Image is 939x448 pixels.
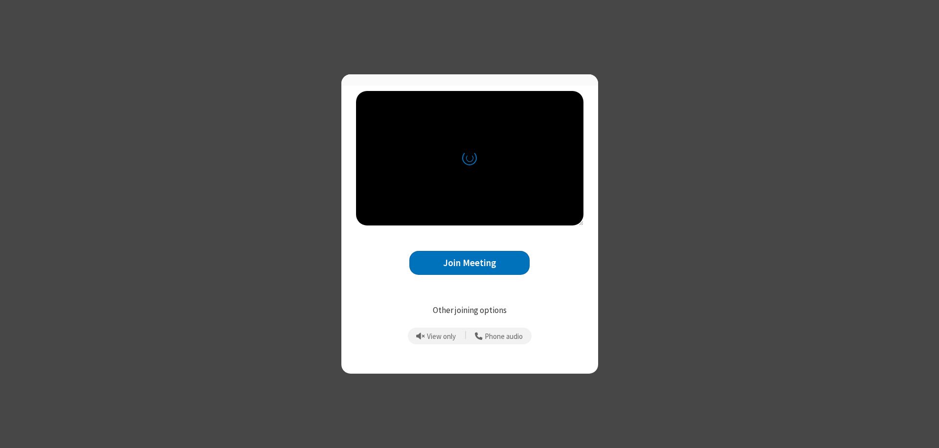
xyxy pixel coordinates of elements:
[427,333,456,341] span: View only
[413,328,460,344] button: Prevent echo when there is already an active mic and speaker in the room.
[409,251,530,275] button: Join Meeting
[471,328,527,344] button: Use your phone for mic and speaker while you view the meeting on this device.
[465,329,467,343] span: |
[485,333,523,341] span: Phone audio
[356,304,583,317] p: Other joining options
